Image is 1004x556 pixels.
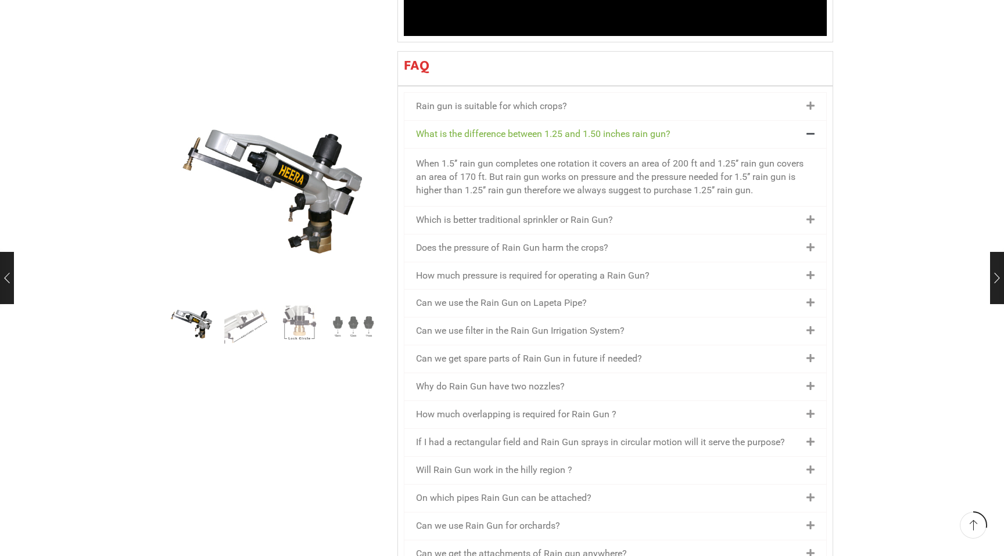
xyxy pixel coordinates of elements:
div: If I had a rectangular field and Rain Gun sprays in circular motion will it serve the purpose? [404,429,826,456]
div: Which is better traditional sprinkler or Rain Gun? [404,207,826,234]
div: Will Rain Gun work in the hilly region ? [404,457,826,484]
div: What is the difference between 1.25 and 1.50 inches rain gun? [404,148,826,205]
li: 3 / 4 [275,302,324,348]
div: How much overlapping is required for Rain Gun ? [404,401,826,428]
a: Which is better traditional sprinkler or Rain Gun? [416,214,613,225]
a: Why do Rain Gun have two nozzles? [416,381,565,392]
div: Can we use filter in the Rain Gun Irrigation System? [404,317,826,345]
img: Heera Raingun 1.50 [168,300,216,348]
img: Rain Gun Nozzle [329,302,378,350]
div: Why do Rain Gun have two nozzles? [404,373,826,400]
a: If I had a rectangular field and Rain Gun sprays in circular motion will it serve the purpose? [416,436,785,447]
div: Can we use the Rain Gun on Lapeta Pipe? [404,290,826,317]
a: outlet-screw [222,302,270,350]
a: What is the difference between 1.25 and 1.50 inches rain gun? [416,128,670,139]
a: How much overlapping is required for Rain Gun ? [416,409,616,420]
li: 1 / 4 [168,302,216,348]
a: How much pressure is required for operating a Rain Gun? [416,270,650,281]
a: Can we use filter in the Rain Gun Irrigation System? [416,325,625,336]
div: How much pressure is required for operating a Rain Gun? [404,262,826,290]
a: Rain gun is suitable for which crops? [416,100,567,111]
a: Will Rain Gun work in the hilly region ? [416,464,572,475]
a: Does the pressure of Rain Gun harm the crops? [416,242,608,253]
div: 1 / 4 [171,87,380,296]
a: On which pipes Rain Gun can be attached? [416,492,591,503]
div: Rain gun is suitable for which crops? [404,93,826,120]
h2: FAQ [404,57,827,74]
div: Does the pressure of Rain Gun harm the crops? [404,234,826,262]
div: Can we use Rain Gun for orchards? [404,512,826,540]
li: 2 / 4 [222,302,270,348]
a: Can we use Rain Gun for orchards? [416,520,560,531]
li: 4 / 4 [329,302,378,348]
div: What is the difference between 1.25 and 1.50 inches rain gun? [404,121,826,148]
div: Can we get spare parts of Rain Gun in future if needed? [404,345,826,373]
div: On which pipes Rain Gun can be attached? [404,485,826,512]
a: Can we use the Rain Gun on Lapeta Pipe? [416,297,587,308]
a: Can we get spare parts of Rain Gun in future if needed? [416,353,642,364]
a: Adjestmen [275,302,324,350]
